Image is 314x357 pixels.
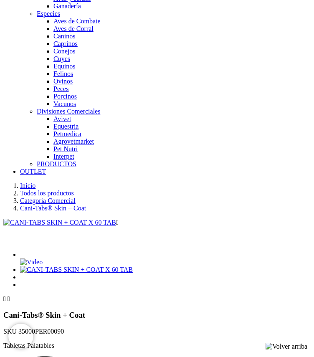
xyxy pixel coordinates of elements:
[53,130,81,137] a: Petmedica
[3,311,311,320] h1: Cani-Tabs® Skin + Coat
[53,48,75,55] a: Conejos
[37,160,76,167] a: PRODUCTOS
[8,324,33,349] iframe: Brevo live chat
[20,182,35,189] a: Inicio
[53,78,73,85] a: Ovinos
[53,33,75,40] a: Caninos
[53,145,78,152] a: Pet Nutri
[53,93,77,100] a: Porcinos
[3,219,116,226] img: CANI-TABS SKIN + COAT X 60 TAB
[20,205,86,212] a: Cani-Tabs® Skin + Coat
[20,240,33,257] img: icon-play.png
[53,115,71,122] a: Avivet
[53,123,78,130] a: Equestria
[53,70,73,77] a: Felinos
[53,85,68,92] a: Peces
[37,10,60,17] a: Especies
[3,295,6,302] i: 
[3,328,311,335] p: SKU 35000PER00090
[20,168,46,175] a: OUTLET
[37,108,100,115] a: Divisiones Comerciales
[53,63,75,70] a: Equinos
[20,266,133,273] img: CANI-TABS SKIN + COAT X 60 TAB
[53,18,101,25] a: Aves de Combate
[20,197,76,204] a: Categoria Comercial
[53,55,70,62] a: Cuyes
[53,100,76,107] a: Vacunos
[8,295,10,302] i: 
[53,153,74,160] a: Interpet
[116,219,119,226] i: 
[53,40,78,47] a: Caprinos
[20,190,74,197] a: Todos los productos
[3,342,311,349] p: Tabletas Palatables
[53,25,94,32] a: Aves de Corral
[266,343,307,350] img: Volver arriba
[20,258,43,266] img: Video
[53,138,94,145] a: Agrovetmarket
[53,3,81,10] a: Ganadería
